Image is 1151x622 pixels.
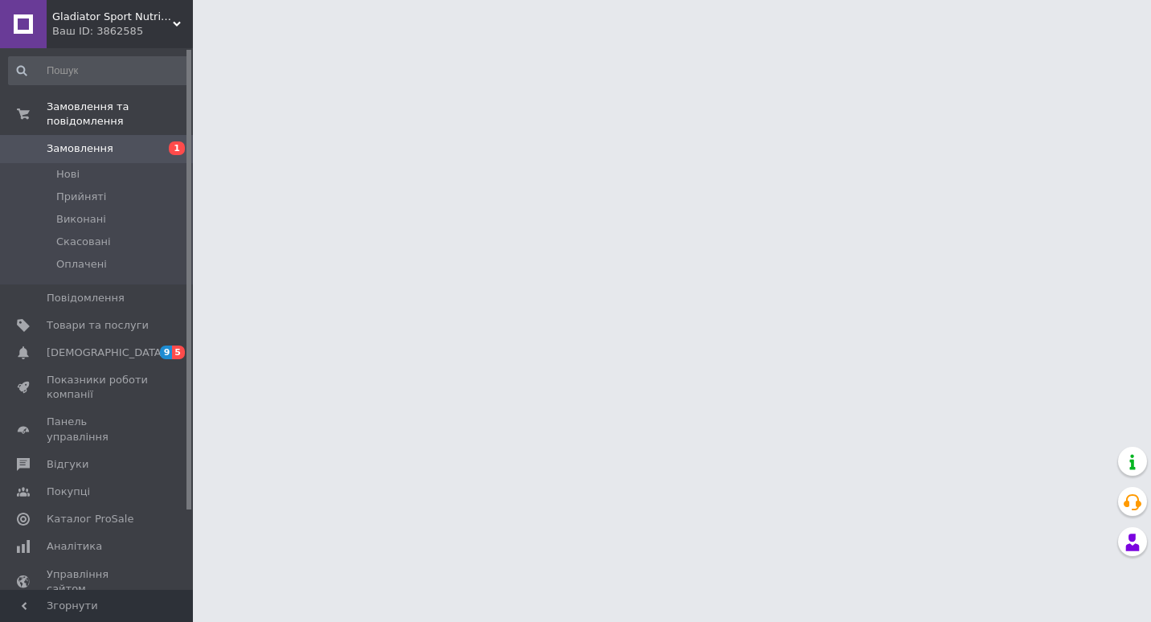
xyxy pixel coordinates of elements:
span: Показники роботи компанії [47,373,149,402]
span: Відгуки [47,457,88,472]
span: Повідомлення [47,291,125,305]
span: Нові [56,167,80,182]
input: Пошук [8,56,190,85]
span: Виконані [56,212,106,227]
div: Ваш ID: 3862585 [52,24,193,39]
span: Товари та послуги [47,318,149,333]
span: Скасовані [56,235,111,249]
span: Аналітика [47,539,102,554]
span: Замовлення [47,141,113,156]
span: Панель управління [47,415,149,444]
span: Оплачені [56,257,107,272]
span: Gladiator Sport Nutrition [52,10,173,24]
span: Управління сайтом [47,567,149,596]
span: 1 [169,141,185,155]
span: [DEMOGRAPHIC_DATA] [47,346,166,360]
span: Каталог ProSale [47,512,133,526]
span: 5 [172,346,185,359]
span: Прийняті [56,190,106,204]
span: Покупці [47,485,90,499]
span: 9 [160,346,173,359]
span: Замовлення та повідомлення [47,100,193,129]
